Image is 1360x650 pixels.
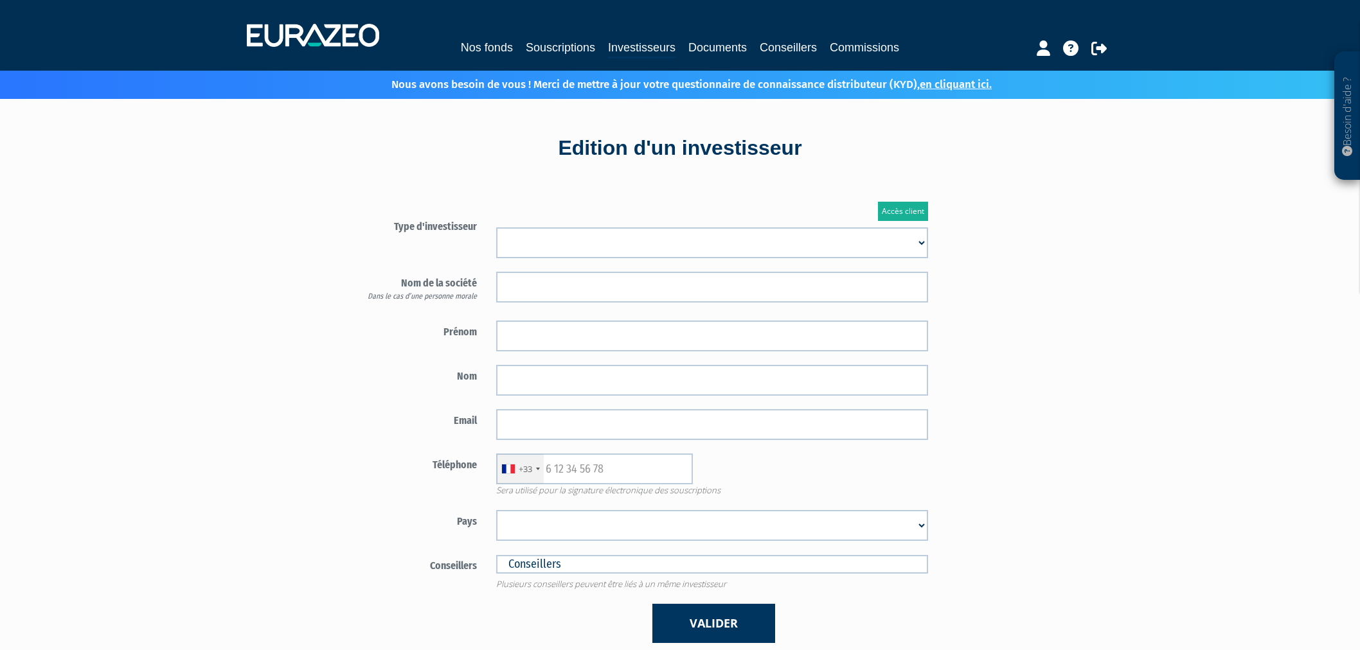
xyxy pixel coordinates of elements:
img: 1732889491-logotype_eurazeo_blanc_rvb.png [247,24,379,47]
label: Type d'investisseur [336,215,487,234]
div: +33 [519,463,532,475]
label: Nom de la société [336,272,487,302]
button: Valider [652,604,775,643]
div: Dans le cas d’une personne morale [346,291,477,302]
p: Besoin d'aide ? [1340,58,1355,174]
a: Conseillers [760,39,817,57]
p: Nous avons besoin de vous ! Merci de mettre à jour votre questionnaire de connaissance distribute... [354,74,992,92]
a: en cliquant ici. [920,78,992,91]
a: Commissions [830,39,899,57]
a: Accès client [878,202,928,221]
a: Documents [688,39,747,57]
label: Pays [336,510,487,529]
input: 6 12 34 56 78 [496,453,693,484]
label: Email [336,409,487,428]
label: Téléphone [336,453,487,473]
span: Sera utilisé pour la signature électronique des souscriptions [487,484,938,496]
a: Nos fonds [461,39,513,57]
span: Plusieurs conseillers peuvent être liés à un même investisseur [487,578,938,590]
label: Nom [336,365,487,384]
label: Conseillers [336,554,487,574]
a: Investisseurs [608,39,676,58]
label: Prénom [336,321,487,340]
div: Edition d'un investisseur [314,134,1046,163]
div: France: +33 [497,454,544,484]
a: Souscriptions [526,39,595,57]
